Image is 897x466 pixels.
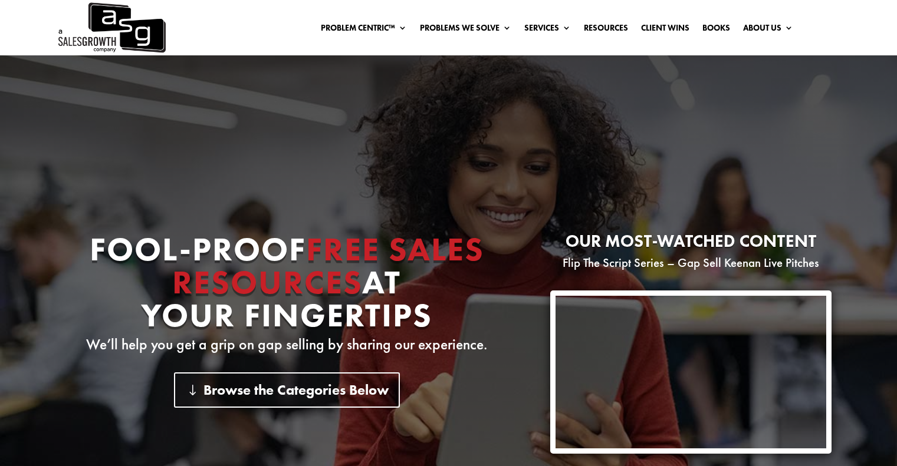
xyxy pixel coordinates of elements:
a: About Us [743,24,793,37]
a: Books [702,24,730,37]
p: Flip The Script Series – Gap Sell Keenan Live Pitches [550,256,832,270]
p: We’ll help you get a grip on gap selling by sharing our experience. [65,338,508,352]
a: Problems We Solve [420,24,511,37]
span: Free Sales Resources [172,228,484,303]
a: Resources [584,24,628,37]
h2: Our most-watched content [550,233,832,256]
a: Browse the Categories Below [174,372,400,407]
a: Problem Centric™ [321,24,407,37]
h1: Fool-proof At Your Fingertips [65,233,508,338]
a: Services [524,24,571,37]
a: Client Wins [641,24,689,37]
